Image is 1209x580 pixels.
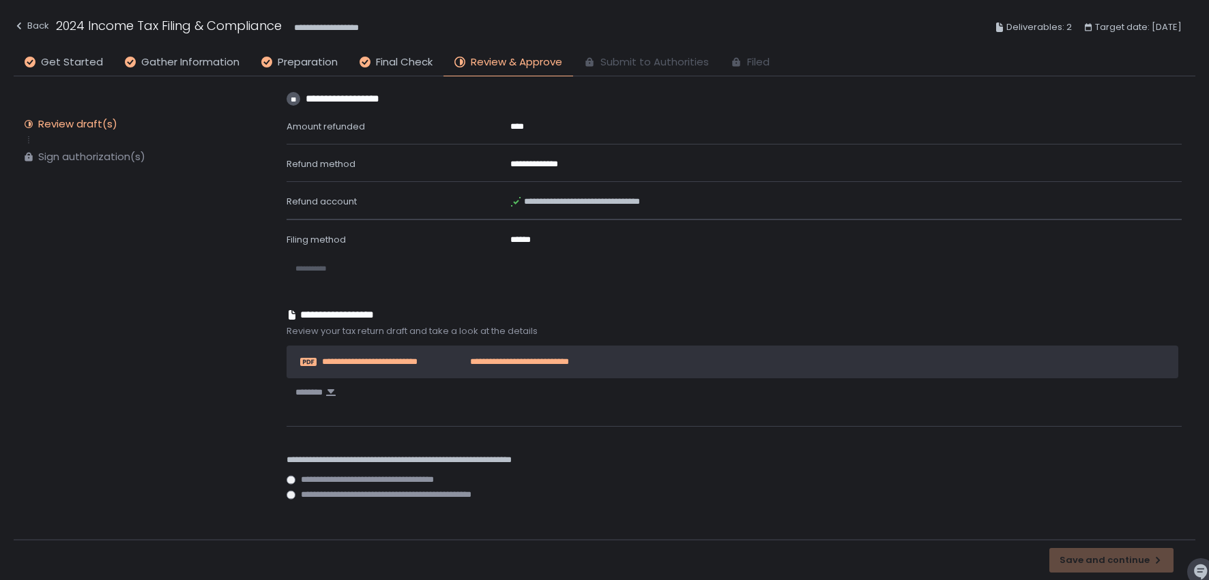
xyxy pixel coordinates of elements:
span: Review & Approve [471,55,562,70]
div: Back [14,18,49,34]
span: Target date: [DATE] [1095,19,1182,35]
span: Submit to Authorities [600,55,709,70]
div: Review draft(s) [38,117,117,131]
div: Sign authorization(s) [38,150,145,164]
span: Final Check [376,55,433,70]
span: Amount refunded [287,120,365,133]
span: Filed [747,55,770,70]
span: Preparation [278,55,338,70]
span: Refund method [287,157,355,170]
span: Review your tax return draft and take a look at the details [287,325,1182,337]
h1: 2024 Income Tax Filing & Compliance [56,16,282,35]
span: Get Started [41,55,103,70]
span: Filing method [287,233,346,246]
button: Back [14,16,49,39]
span: Deliverables: 2 [1006,19,1072,35]
span: Gather Information [141,55,239,70]
span: Refund account [287,195,357,208]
